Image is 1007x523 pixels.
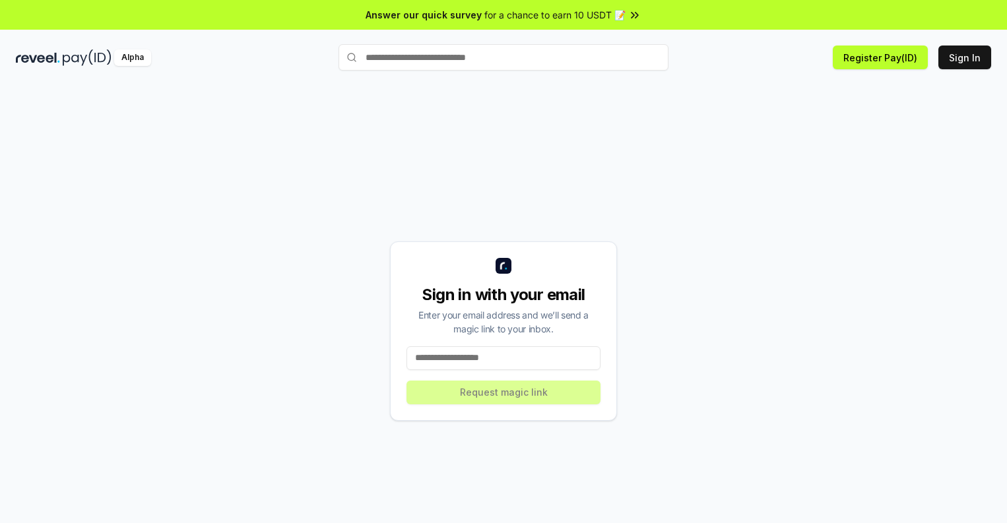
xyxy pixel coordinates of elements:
button: Register Pay(ID) [833,46,928,69]
button: Sign In [938,46,991,69]
span: Answer our quick survey [366,8,482,22]
img: pay_id [63,49,112,66]
div: Enter your email address and we’ll send a magic link to your inbox. [406,308,601,336]
span: for a chance to earn 10 USDT 📝 [484,8,626,22]
div: Sign in with your email [406,284,601,305]
div: Alpha [114,49,151,66]
img: reveel_dark [16,49,60,66]
img: logo_small [496,258,511,274]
